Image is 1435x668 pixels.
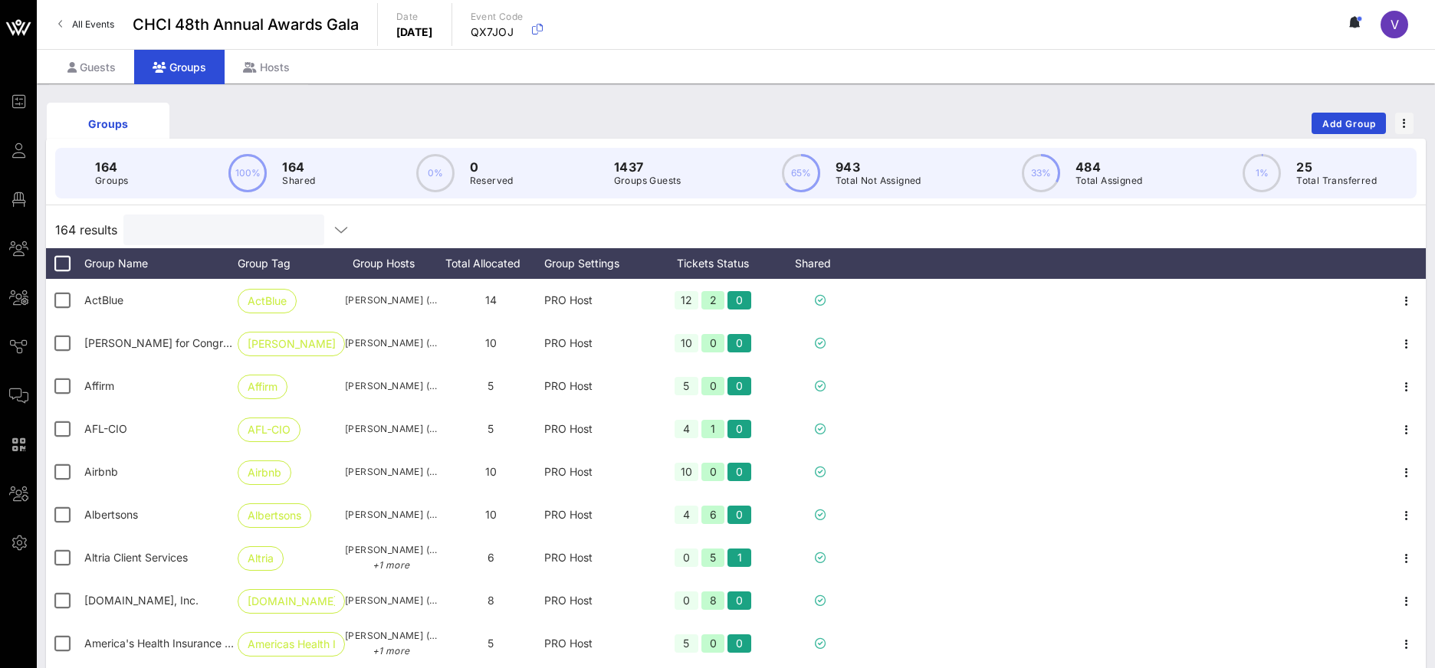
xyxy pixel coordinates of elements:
div: Guests [49,50,134,84]
div: 5 [675,377,698,395]
p: Total Not Assigned [836,173,921,188]
span: Affirm [84,379,114,392]
p: +1 more [345,643,437,659]
span: [PERSON_NAME]… [248,332,335,355]
div: 5 [675,634,698,653]
div: PRO Host [544,536,652,579]
div: V [1381,11,1408,38]
div: 1 [701,420,725,438]
span: 164 results [55,221,117,239]
p: +1 more [345,558,437,573]
div: 0 [701,377,725,395]
p: Event Code [471,9,524,25]
div: 0 [675,591,698,610]
span: AFL-CIO [84,422,127,435]
div: 10 [675,334,698,352]
div: PRO Host [544,493,652,536]
p: Reserved [470,173,514,188]
div: Groups [134,50,225,84]
div: 0 [675,548,698,567]
div: 0 [701,634,725,653]
p: Total Assigned [1075,173,1143,188]
span: ActBlue [248,290,287,313]
button: Add Group [1312,113,1386,134]
div: 8 [701,591,725,610]
div: PRO Host [544,365,652,408]
div: Group Name [84,248,238,279]
div: 12 [675,291,698,309]
span: [PERSON_NAME] ([EMAIL_ADDRESS][PERSON_NAME][DOMAIN_NAME]) [345,464,437,480]
p: Groups Guests [614,173,681,188]
span: 14 [485,293,497,306]
span: 5 [488,637,494,650]
p: Groups [95,173,128,188]
p: 164 [282,158,315,176]
div: 0 [727,291,751,309]
div: PRO Host [544,579,652,622]
div: PRO Host [544,322,652,365]
span: 6 [488,551,494,564]
span: [PERSON_NAME] ([PERSON_NAME][EMAIL_ADDRESS][PERSON_NAME][DOMAIN_NAME]) [345,378,437,394]
span: Affirm [248,375,277,398]
div: 4 [675,420,698,438]
div: 6 [701,506,725,524]
span: [PERSON_NAME] ([EMAIL_ADDRESS][DOMAIN_NAME]) [345,628,437,659]
div: Tickets Status [652,248,774,279]
span: Americas Health I… [248,633,335,656]
div: Group Hosts [345,248,437,279]
span: Altria Client Services [84,551,188,564]
div: PRO Host [544,622,652,665]
div: 1 [727,548,751,567]
div: Group Settings [544,248,652,279]
span: [PERSON_NAME] ([PERSON_NAME][EMAIL_ADDRESS][PERSON_NAME][DOMAIN_NAME]) [345,542,437,573]
div: 0 [727,334,751,352]
span: V [1391,17,1399,32]
span: Airbnb [248,461,281,484]
div: 0 [727,634,751,653]
div: 10 [675,463,698,481]
span: America's Health Insurance Plan (AHIP) [84,637,282,650]
span: [PERSON_NAME] ([EMAIL_ADDRESS][DOMAIN_NAME]) [345,293,437,308]
div: Groups [58,116,158,132]
p: 943 [836,158,921,176]
span: Airbnb [84,465,118,478]
div: 4 [675,506,698,524]
div: 0 [727,377,751,395]
span: [PERSON_NAME] ([PERSON_NAME][EMAIL_ADDRESS][DOMAIN_NAME]) [345,593,437,608]
a: All Events [49,12,123,37]
p: Total Transferred [1296,173,1377,188]
span: [PERSON_NAME] ([EMAIL_ADDRESS][DOMAIN_NAME]) [345,421,437,437]
div: PRO Host [544,450,652,493]
span: 10 [485,336,497,349]
div: 0 [727,506,751,524]
div: 0 [727,463,751,481]
span: Add Group [1322,118,1377,129]
p: Shared [282,173,315,188]
div: PRO Host [544,408,652,450]
span: 10 [485,508,497,521]
p: Date [396,9,433,25]
div: PRO Host [544,279,652,322]
div: 0 [727,591,751,610]
div: 5 [701,548,725,567]
div: 0 [701,463,725,481]
span: All Events [72,18,114,30]
span: 5 [488,379,494,392]
div: Group Tag [238,248,345,279]
span: [DOMAIN_NAME], Inc. [248,590,335,613]
span: Albertsons [248,504,301,527]
span: 5 [488,422,494,435]
div: 0 [701,334,725,352]
p: QX7JOJ [471,25,524,40]
span: 10 [485,465,497,478]
span: AFL-CIO [248,418,291,441]
div: Shared [774,248,866,279]
span: ActBlue [84,293,123,306]
p: 0 [470,158,514,176]
div: 0 [727,420,751,438]
p: 164 [95,158,128,176]
span: 8 [488,594,494,607]
span: Altria [248,547,274,570]
div: Hosts [225,50,308,84]
p: 1437 [614,158,681,176]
